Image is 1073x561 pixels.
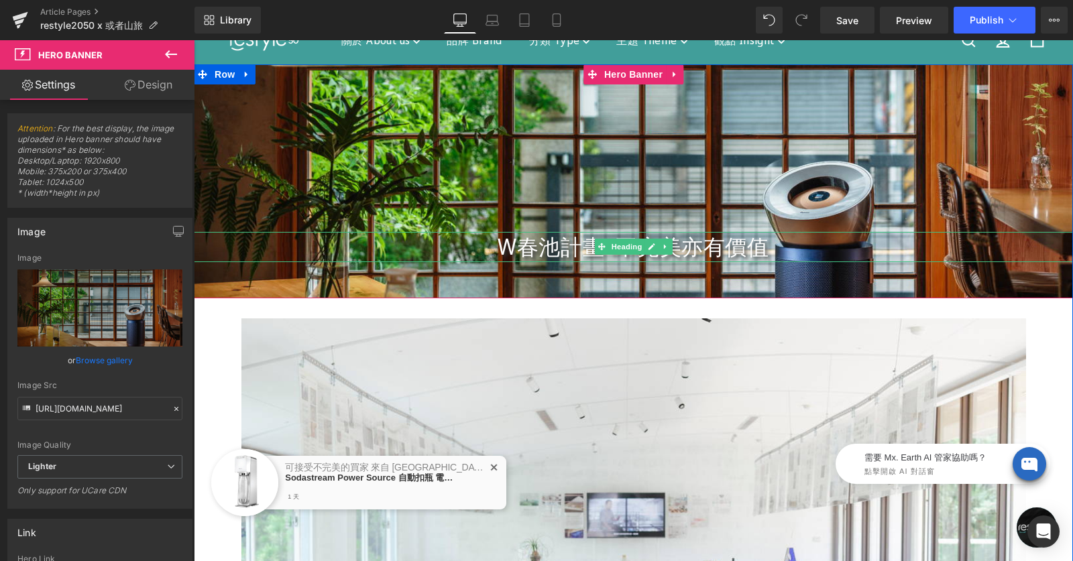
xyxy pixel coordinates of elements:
a: Sodastream Power Source 自動扣瓶 電動打氣 氣泡水機 - 白色【B 級商品，無保固】 ★ [91,432,259,443]
a: Expand / Collapse [465,198,479,214]
span: Save [836,13,858,27]
button: Publish [954,7,1035,34]
a: Tablet [508,7,541,34]
a: Desktop [444,7,476,34]
span: Publish [970,15,1003,25]
span: ✕ [296,423,305,432]
img: Sodastream Power Source 自動扣瓶 電動打氣 氣泡水機 - 白色【B 級商品，無保固】 ★ [17,409,84,476]
b: Lighter [28,461,56,471]
div: Image Quality [17,440,182,450]
span: Preview [896,13,932,27]
a: Preview [880,7,948,34]
div: Image Src [17,381,182,390]
div: or [17,353,182,367]
span: Hero Banner [407,24,472,44]
a: Expand / Collapse [44,24,62,44]
div: Image [17,253,182,263]
div: Only support for UCare CDN [17,485,182,505]
button: Undo [756,7,783,34]
button: More [1041,7,1068,34]
a: Article Pages [40,7,194,17]
a: Laptop [476,7,508,34]
a: Attention [17,123,53,133]
span: Row [17,24,44,44]
a: Browse gallery [76,349,133,372]
span: Library [220,14,251,26]
input: Link [17,397,182,420]
a: New Library [194,7,261,34]
span: Heading [414,198,451,214]
span: 1 天 [91,451,108,462]
iframe: Tiledesk Widget [598,387,866,454]
p: 可接受不完美的買家 來自 [GEOGRAPHIC_DATA], 台灣 已購買 [91,422,292,432]
a: Design [100,70,197,100]
span: restyle2050 x 或者山旅 [40,20,143,31]
div: Link [17,519,36,538]
span: : For the best display, the image uploaded in Hero banner should have dimensions* as below: Deskt... [17,123,182,207]
a: Expand / Collapse [472,24,490,44]
div: Open Intercom Messenger [1027,515,1060,548]
a: 打開聊天 [823,467,863,507]
div: Image [17,219,46,237]
span: Hero Banner [38,50,103,60]
a: Mobile [541,7,573,34]
button: Redo [788,7,815,34]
